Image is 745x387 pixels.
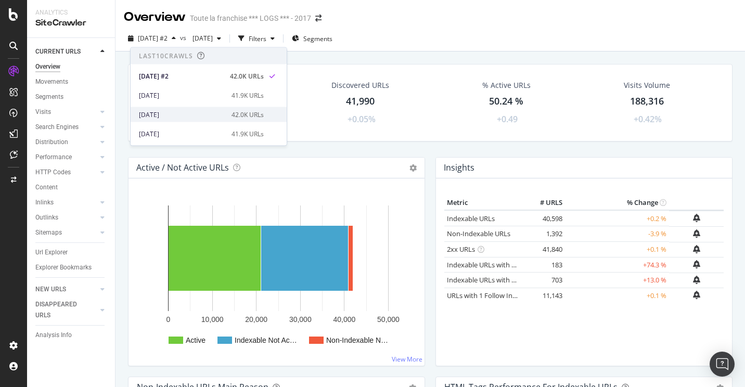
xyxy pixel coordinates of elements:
i: Options [409,164,417,172]
div: [DATE] [139,91,225,100]
td: +13.0 % [565,273,669,288]
a: View More [392,355,422,364]
div: Outlinks [35,212,58,223]
div: % Active URLs [482,80,531,91]
a: Movements [35,76,108,87]
text: Non-Indexable N… [326,336,388,344]
button: [DATE] #2 [124,30,180,47]
div: 42.0K URLs [232,110,264,119]
div: 41.9K URLs [232,129,264,138]
a: Content [35,182,108,193]
div: 188,316 [630,95,664,108]
button: [DATE] [188,30,225,47]
td: 41,840 [523,242,565,257]
div: 50.24 % [489,95,523,108]
button: Segments [288,30,337,47]
text: 30,000 [289,315,312,324]
div: Discovered URLs [331,80,389,91]
div: CURRENT URLS [35,46,81,57]
div: Url Explorer [35,247,68,258]
a: Distribution [35,137,97,148]
div: bell-plus [693,291,700,299]
a: Url Explorer [35,247,108,258]
text: 40,000 [333,315,355,324]
div: Visits [35,107,51,118]
div: 41,990 [346,95,375,108]
a: NEW URLS [35,284,97,295]
td: +0.2 % [565,210,669,226]
td: 1,392 [523,226,565,242]
div: bell-plus [693,214,700,222]
td: 40,598 [523,210,565,226]
div: Analytics [35,8,107,17]
th: % Change [565,195,669,211]
div: bell-plus [693,229,700,238]
div: [DATE] [139,110,225,119]
span: vs [180,33,188,42]
a: Explorer Bookmarks [35,262,108,273]
div: +0.49 [497,113,518,125]
div: Sitemaps [35,227,62,238]
td: 703 [523,273,565,288]
div: SiteCrawler [35,17,107,29]
div: 42.0K URLs [230,71,264,81]
div: [DATE] #2 [139,71,224,81]
div: A chart. [137,195,413,357]
div: Toute la franchise *** LOGS *** - 2017 [190,13,311,23]
div: Analysis Info [35,330,72,341]
a: Outlinks [35,212,97,223]
div: Overview [35,61,60,72]
div: +0.05% [348,113,376,125]
a: Inlinks [35,197,97,208]
div: HTTP Codes [35,167,71,178]
a: Analysis Info [35,330,108,341]
td: +0.1 % [565,242,669,257]
div: bell-plus [693,245,700,253]
th: # URLS [523,195,565,211]
div: Search Engines [35,122,79,133]
div: Last 10 Crawls [139,51,193,60]
h4: Insights [444,161,474,175]
text: 50,000 [377,315,400,324]
div: Segments [35,92,63,102]
a: Indexable URLs [447,214,495,223]
a: Search Engines [35,122,97,133]
text: 0 [166,315,171,324]
a: HTTP Codes [35,167,97,178]
text: 10,000 [201,315,224,324]
a: Indexable URLs with Bad Description [447,275,560,285]
div: Movements [35,76,68,87]
div: Overview [124,8,186,26]
button: Filters [234,30,279,47]
a: Sitemaps [35,227,97,238]
td: +0.1 % [565,288,669,303]
div: Distribution [35,137,68,148]
div: NEW URLS [35,284,66,295]
div: arrow-right-arrow-left [315,15,322,22]
div: Explorer Bookmarks [35,262,92,273]
div: Performance [35,152,72,163]
div: Visits Volume [624,80,670,91]
a: URLs with 1 Follow Inlink [447,291,523,300]
a: Non-Indexable URLs [447,229,510,238]
text: Active [186,336,205,344]
span: Segments [303,34,332,43]
div: 41.9K URLs [232,91,264,100]
a: DISAPPEARED URLS [35,299,97,321]
div: +0.42% [634,113,662,125]
div: DISAPPEARED URLS [35,299,88,321]
td: 183 [523,257,565,273]
div: Inlinks [35,197,54,208]
a: Performance [35,152,97,163]
div: [DATE] [139,129,225,138]
a: CURRENT URLS [35,46,97,57]
span: 2025 Oct. 10th #2 [138,34,168,43]
div: bell-plus [693,276,700,284]
text: 20,000 [245,315,267,324]
span: 2025 Oct. 9th [188,34,213,43]
a: Overview [35,61,108,72]
td: 11,143 [523,288,565,303]
td: +74.3 % [565,257,669,273]
div: bell-plus [693,260,700,268]
a: 2xx URLs [447,244,475,254]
